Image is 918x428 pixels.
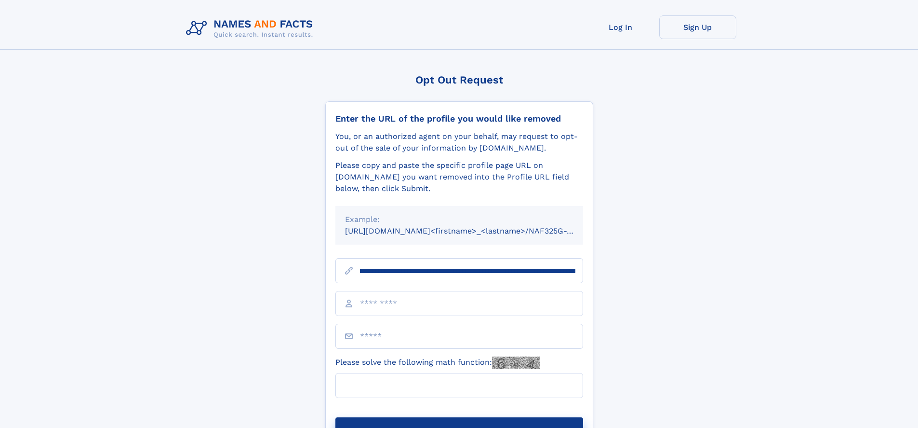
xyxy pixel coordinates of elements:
[325,74,593,86] div: Opt Out Request
[659,15,736,39] a: Sign Up
[345,226,601,235] small: [URL][DOMAIN_NAME]<firstname>_<lastname>/NAF325G-xxxxxxxx
[335,357,540,369] label: Please solve the following math function:
[335,113,583,124] div: Enter the URL of the profile you would like removed
[335,131,583,154] div: You, or an authorized agent on your behalf, may request to opt-out of the sale of your informatio...
[182,15,321,41] img: Logo Names and Facts
[345,214,573,225] div: Example:
[335,160,583,194] div: Please copy and paste the specific profile page URL on [DOMAIN_NAME] you want removed into the Pr...
[582,15,659,39] a: Log In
